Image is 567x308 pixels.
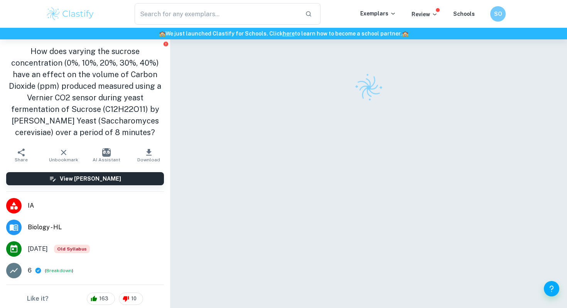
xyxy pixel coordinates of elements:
[6,46,164,138] h1: How does varying the sucrose concentration (0%, 10%, 20%, 30%, 40%) have an effect on the volume ...
[137,157,160,162] span: Download
[283,30,295,37] a: here
[46,267,72,274] button: Breakdown
[402,30,408,37] span: 🏫
[60,174,121,183] h6: View [PERSON_NAME]
[28,201,164,210] span: IA
[453,11,475,17] a: Schools
[102,148,111,157] img: AI Assistant
[28,244,48,254] span: [DATE]
[49,157,78,162] span: Unbookmark
[15,157,28,162] span: Share
[54,245,90,253] span: Old Syllabus
[490,6,506,22] button: SO
[45,267,73,274] span: ( )
[42,144,85,166] button: Unbookmark
[544,281,559,296] button: Help and Feedback
[2,29,565,38] h6: We just launched Clastify for Schools. Click to learn how to become a school partner.
[95,295,113,303] span: 163
[6,172,164,185] button: View [PERSON_NAME]
[163,41,169,47] button: Report issue
[93,157,120,162] span: AI Assistant
[85,144,128,166] button: AI Assistant
[54,245,90,253] div: Starting from the May 2025 session, the Biology IA requirements have changed. It's OK to refer to...
[119,293,143,305] div: 10
[349,69,388,107] img: Clastify logo
[28,266,32,275] p: 6
[127,295,141,303] span: 10
[27,294,49,303] h6: Like it?
[494,10,503,18] h6: SO
[412,10,438,19] p: Review
[46,6,95,22] img: Clastify logo
[87,293,115,305] div: 163
[159,30,165,37] span: 🏫
[135,3,299,25] input: Search for any exemplars...
[360,9,396,18] p: Exemplars
[28,223,164,232] span: Biology - HL
[128,144,170,166] button: Download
